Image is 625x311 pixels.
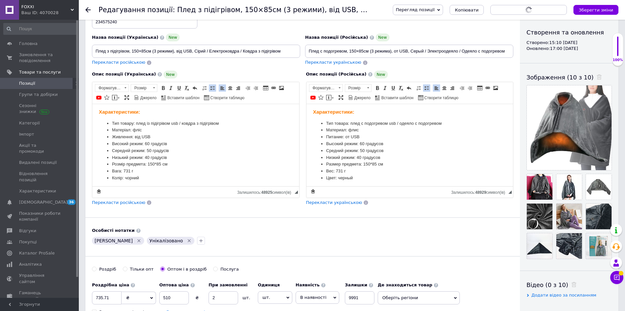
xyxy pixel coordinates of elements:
[508,190,512,194] span: Потягніть для зміни розмірів
[167,84,175,92] a: Курсив (Ctrl+I)
[234,84,242,92] a: По правому краю
[573,5,618,15] button: Зберегти зміни
[305,60,361,65] span: Перекласти українською
[159,291,189,304] input: 0
[92,45,300,58] input: Наприклад, H&M жіноча сукня зелена 38 розмір вечірня максі з блискітками
[451,189,508,195] div: Кiлькiсть символiв
[526,40,612,46] div: Створено: 15:10 [DATE]
[374,94,414,101] a: Вставити шаблон
[19,52,61,64] span: Замовлення та повідомлення
[466,84,474,92] a: Збільшити відступ
[449,84,456,92] a: По правому краю
[19,160,57,166] span: Видалені позиції
[531,293,596,298] span: Додати відео за посиланням
[92,291,122,304] input: 0
[526,281,568,288] span: Відео (0 з 10)
[380,95,413,101] span: Вставити шаблон
[458,84,466,92] a: Зменшити відступ
[19,41,37,47] span: Головна
[201,84,208,92] a: Вставити/видалити нумерований список
[258,282,292,288] label: Одиниця
[484,84,491,92] a: Вставити/Редагувати посилання (Ctrl+L)
[262,84,269,92] a: Таблиця
[345,291,374,304] input: -
[95,84,122,92] span: Форматування
[103,94,110,101] a: Вставити іконку
[492,84,499,92] a: Зображення
[175,84,183,92] a: Підкреслений (Ctrl+U)
[136,238,142,243] svg: Видалити мітку
[405,84,413,92] a: Повернути (Ctrl+Z)
[19,120,40,126] span: Категорії
[227,84,234,92] a: По центру
[19,250,55,256] span: Каталог ProSale
[526,46,612,52] div: Оновлено: 17:00 [DATE]
[159,282,189,287] b: Оптова ціна
[325,94,335,101] a: Вставити повідомлення
[219,84,226,92] a: По лівому краю
[131,84,151,92] span: Розмір
[92,60,145,65] span: Перекласти російською
[309,84,343,92] a: Форматування
[526,73,612,81] div: Зображення (10 з 10)
[19,261,42,267] span: Аналітика
[126,295,129,300] span: ₴
[296,282,320,287] b: Наявність
[309,84,336,92] span: Форматування
[19,131,34,137] span: Імпорт
[337,94,345,101] a: Максимізувати
[306,104,513,186] iframe: Редактор, FDC93C7D-7B89-4C9C-9B1F-266AA3C76E1E
[99,266,116,272] div: Роздріб
[19,103,61,115] span: Сезонні знижки
[317,94,324,101] a: Вставити іконку
[258,291,292,304] span: шт.
[374,71,388,78] span: New
[92,282,129,287] b: Роздрібна ціна
[390,84,397,92] a: Підкреслений (Ctrl+U)
[187,238,192,243] svg: Видалити мітку
[19,92,58,98] span: Групи та добірки
[19,211,61,222] span: Показники роботи компанії
[455,8,479,12] span: Копіювати
[475,190,486,195] span: 48929
[441,84,448,92] a: По центру
[423,84,430,92] a: Вставити/видалити маркований список
[209,291,238,304] input: 0
[19,188,56,194] span: Характеристики
[95,238,133,243] span: [PERSON_NAME]
[92,72,156,77] span: Опис позиції (Українська)
[191,84,198,92] a: Повернути (Ctrl+Z)
[139,95,157,101] span: Джерело
[610,271,623,284] button: Чат з покупцем
[433,84,440,92] a: По лівому краю
[579,8,613,12] i: Зберегти зміни
[189,295,205,301] div: ₴
[261,190,272,195] span: 48925
[415,84,422,92] a: Вставити/видалити нумерований список
[252,84,259,92] a: Збільшити відступ
[92,104,299,186] iframe: Редактор, DDE0C1E1-D9F5-4862-9254-AF34A25E58AC
[612,33,623,66] div: 100% Якість заповнення
[203,94,245,101] a: Створити таблицю
[99,6,521,14] h1: Редагування позиції: Плед з підігрівом, 150×85см (3 режими), від USB, Сірий / Електроковдра / Ков...
[130,266,154,272] div: Тільки опт
[19,80,35,86] span: Позиції
[209,95,244,101] span: Створити таблицю
[238,295,255,301] div: шт.
[92,200,145,205] span: Перекласти російською
[345,84,371,92] a: Розмір
[306,200,362,205] span: Перекласти українською
[345,84,365,92] span: Розмір
[305,35,368,40] span: Назва позиції (Російська)
[183,84,190,92] a: Видалити форматування
[270,84,277,92] a: Вставити/Редагувати посилання (Ctrl+L)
